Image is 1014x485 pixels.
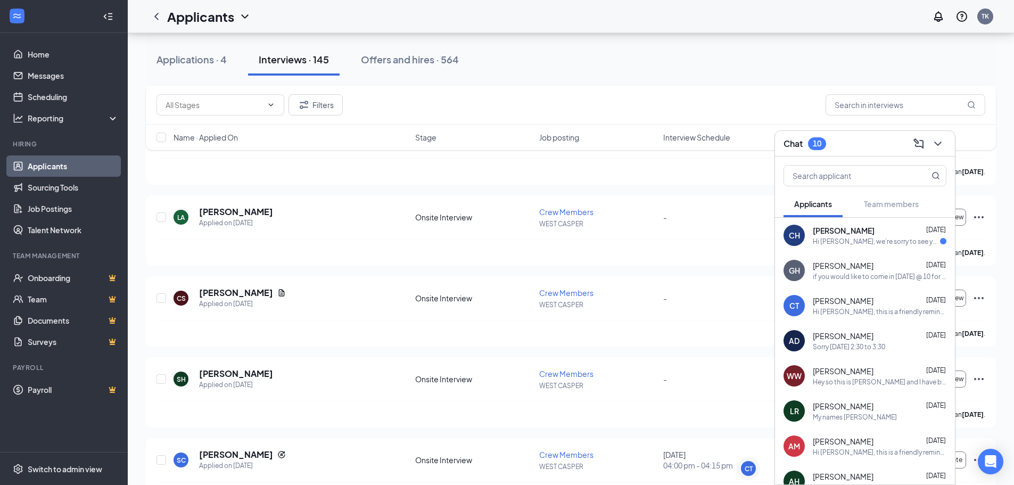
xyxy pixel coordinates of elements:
[788,441,800,451] div: AM
[790,406,799,416] div: LR
[415,455,533,465] div: Onsite Interview
[787,371,802,381] div: WW
[177,294,186,303] div: CS
[932,10,945,23] svg: Notifications
[813,260,873,271] span: [PERSON_NAME]
[912,137,925,150] svg: ComposeMessage
[177,213,185,222] div: LA
[978,449,1003,474] div: Open Intercom Messenger
[962,410,984,418] b: [DATE]
[663,460,781,471] span: 04:00 pm - 04:15 pm
[267,101,275,109] svg: ChevronDown
[813,237,940,246] div: Hi [PERSON_NAME], we’re sorry to see you go! Your meeting with [PERSON_NAME]'s for Crew Members a...
[199,218,273,228] div: Applied on [DATE]
[663,374,667,384] span: -
[926,401,946,409] span: [DATE]
[361,53,459,66] div: Offers and hires · 564
[794,199,832,209] span: Applicants
[28,65,119,86] a: Messages
[813,225,875,236] span: [PERSON_NAME]
[663,212,667,222] span: -
[926,296,946,304] span: [DATE]
[28,177,119,198] a: Sourcing Tools
[789,335,799,346] div: AD
[813,342,885,351] div: Sorry [DATE] 2:30 to 3:30
[789,230,800,241] div: CH
[539,450,593,459] span: Crew Members
[663,132,730,143] span: Interview Schedule
[962,168,984,176] b: [DATE]
[926,226,946,234] span: [DATE]
[199,368,273,380] h5: [PERSON_NAME]
[415,212,533,223] div: Onsite Interview
[199,206,273,218] h5: [PERSON_NAME]
[28,267,119,289] a: OnboardingCrown
[28,198,119,219] a: Job Postings
[910,135,927,152] button: ComposeMessage
[926,261,946,269] span: [DATE]
[813,471,873,482] span: [PERSON_NAME]
[28,379,119,400] a: PayrollCrown
[288,94,343,116] button: Filter Filters
[415,293,533,303] div: Onsite Interview
[199,380,273,390] div: Applied on [DATE]
[962,249,984,257] b: [DATE]
[813,295,873,306] span: [PERSON_NAME]
[28,86,119,108] a: Scheduling
[539,381,657,390] p: WEST CASPER
[972,292,985,305] svg: Ellipses
[539,288,593,298] span: Crew Members
[663,449,781,471] div: [DATE]
[28,44,119,65] a: Home
[813,331,873,341] span: [PERSON_NAME]
[259,53,329,66] div: Interviews · 145
[826,94,985,116] input: Search in interviews
[926,331,946,339] span: [DATE]
[28,310,119,331] a: DocumentsCrown
[298,98,310,111] svg: Filter
[967,101,976,109] svg: MagnifyingGlass
[28,289,119,310] a: TeamCrown
[972,454,985,466] svg: Ellipses
[789,265,800,276] div: GH
[166,99,262,111] input: All Stages
[539,132,579,143] span: Job posting
[199,287,273,299] h5: [PERSON_NAME]
[150,10,163,23] svg: ChevronLeft
[813,139,821,148] div: 10
[28,331,119,352] a: SurveysCrown
[539,300,657,309] p: WEST CASPER
[864,199,919,209] span: Team members
[539,207,593,217] span: Crew Members
[926,472,946,480] span: [DATE]
[13,363,117,372] div: Payroll
[929,135,946,152] button: ChevronDown
[238,10,251,23] svg: ChevronDown
[13,464,23,474] svg: Settings
[28,113,119,124] div: Reporting
[745,464,753,473] div: CT
[663,293,667,303] span: -
[539,462,657,471] p: WEST CASPER
[972,211,985,224] svg: Ellipses
[784,138,803,150] h3: Chat
[962,330,984,338] b: [DATE]
[167,7,234,26] h1: Applicants
[28,464,102,474] div: Switch to admin view
[813,272,946,281] div: if you would like to come in [DATE] @ 10 for a interview it will be with [PERSON_NAME] [DATE]
[177,375,186,384] div: SH
[972,373,985,385] svg: Ellipses
[415,132,436,143] span: Stage
[199,449,273,461] h5: [PERSON_NAME]
[103,11,113,22] svg: Collapse
[784,166,910,186] input: Search applicant
[13,139,117,149] div: Hiring
[415,374,533,384] div: Onsite Interview
[813,448,946,457] div: Hi [PERSON_NAME], this is a friendly reminder. Your meeting with [PERSON_NAME]'s for Crew Members...
[955,10,968,23] svg: QuestionInfo
[13,251,117,260] div: Team Management
[12,11,22,21] svg: WorkstreamLogo
[199,299,286,309] div: Applied on [DATE]
[813,366,873,376] span: [PERSON_NAME]
[28,155,119,177] a: Applicants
